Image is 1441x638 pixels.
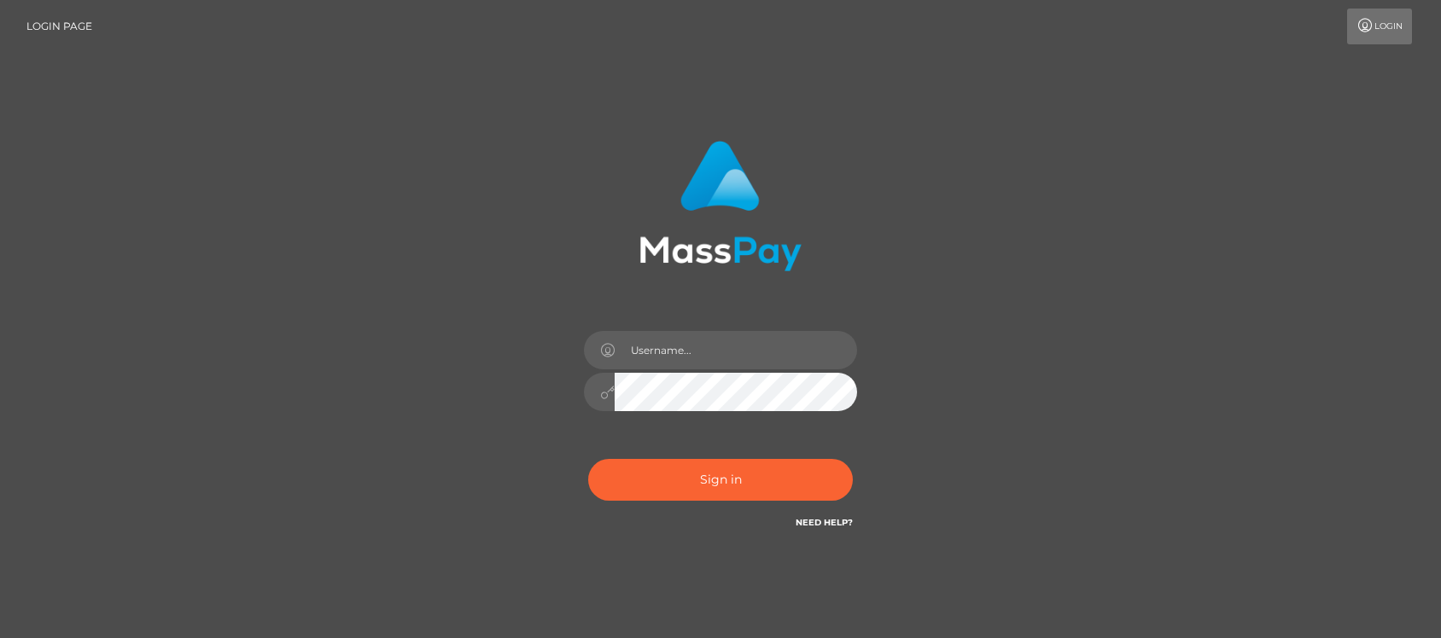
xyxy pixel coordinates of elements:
[796,517,853,528] a: Need Help?
[26,9,92,44] a: Login Page
[639,141,802,271] img: MassPay Login
[1347,9,1412,44] a: Login
[588,459,853,501] button: Sign in
[615,331,857,369] input: Username...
